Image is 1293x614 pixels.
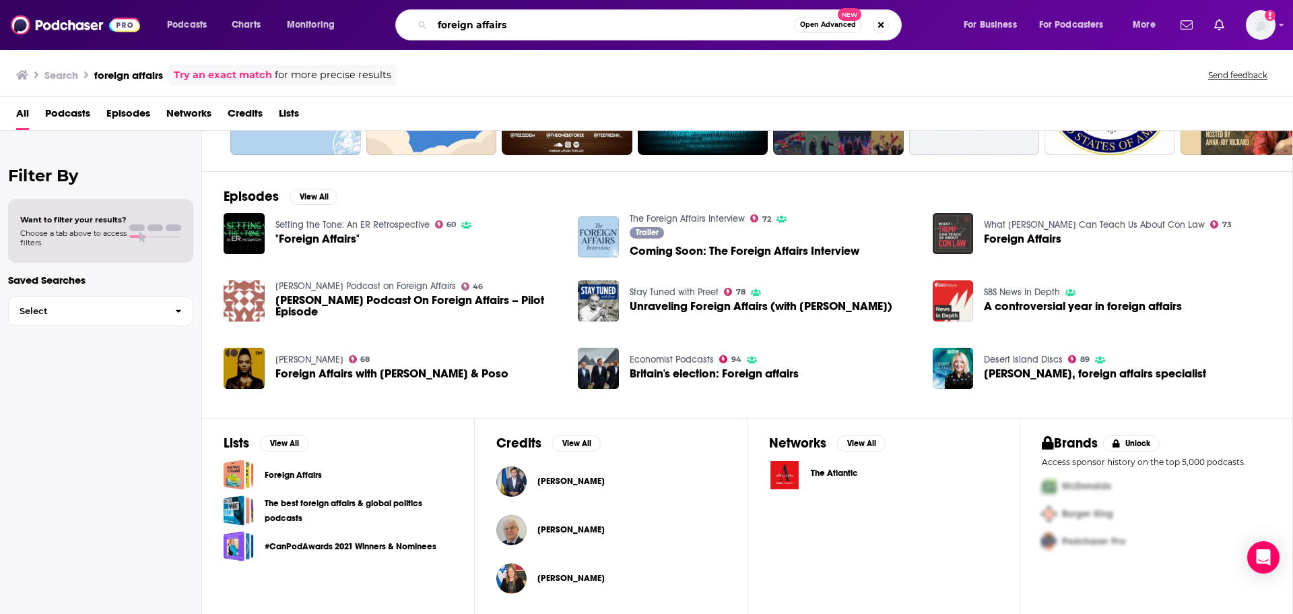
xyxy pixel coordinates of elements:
span: Open Advanced [800,22,856,28]
button: open menu [1030,14,1123,36]
h3: foreign affairs [94,69,163,82]
button: View All [290,189,338,205]
span: 89 [1080,357,1090,363]
img: Foreign Affairs with Candace & Poso [224,348,265,389]
button: Show profile menu [1246,10,1275,40]
a: Desert Island Discs [984,354,1063,365]
a: #CanPodAwards 2021 Winners & Nominees [265,539,436,554]
a: 94 [719,355,741,363]
button: open menu [954,14,1034,36]
span: Burger King [1062,508,1113,520]
a: 60 [435,220,457,228]
span: Want to filter your results? [20,215,127,224]
a: Try an exact match [174,67,272,83]
a: Fiona Hill, foreign affairs specialist [933,348,974,389]
span: 94 [731,357,741,363]
a: Economist Podcasts [630,354,714,365]
a: "Foreign Affairs" [224,213,265,254]
span: [PERSON_NAME], foreign affairs specialist [984,368,1206,379]
a: Episodes [106,102,150,130]
span: Podcasts [167,16,207,34]
span: Coming Soon: The Foreign Affairs Interview [630,245,859,257]
img: Hopkins Podcast On Foreign Affairs – Pilot Episode [224,280,265,321]
a: Networks [166,102,211,130]
a: 89 [1068,355,1090,363]
h2: Brands [1042,435,1098,452]
a: 78 [724,288,745,296]
img: A controversial year in foreign affairs [933,280,974,321]
a: Foreign Affairs [933,213,974,254]
button: open menu [277,14,352,36]
button: Open AdvancedNew [794,17,862,33]
img: Dmytro Kuleba [496,466,527,497]
a: Podcasts [45,102,90,130]
a: Dmytro Kuleba [537,476,605,487]
span: 46 [473,284,483,290]
span: Charts [232,16,261,34]
button: Dana ErlichDana Erlich [496,557,725,600]
a: Dana Erlich [496,563,527,594]
img: Vladimir Chizhov [496,515,527,545]
span: Choose a tab above to access filters. [20,228,127,247]
a: Dana Erlich [537,573,605,584]
a: The Foreign Affairs Interview [630,213,745,224]
a: Foreign Affairs [984,233,1061,245]
h2: Networks [769,435,826,452]
span: 78 [736,289,745,295]
button: Vladimir ChizhovVladimir Chizhov [496,508,725,551]
button: open menu [158,14,224,36]
span: Lists [279,102,299,130]
span: #CanPodAwards 2021 Winners & Nominees [224,531,254,561]
a: Foreign Affairs [265,468,322,483]
h2: Episodes [224,188,279,205]
button: Unlock [1103,435,1160,452]
a: 72 [750,214,771,222]
img: Britain's election: Foreign affairs [578,348,619,389]
input: Search podcasts, credits, & more... [432,14,794,36]
a: Candace Owens [275,354,343,365]
span: for more precise results [275,67,391,83]
button: Select [8,296,193,326]
span: New [838,8,862,21]
span: "Foreign Affairs" [275,233,360,245]
a: A controversial year in foreign affairs [984,301,1182,312]
a: 46 [461,282,484,290]
a: ListsView All [224,435,308,452]
a: The best foreign affairs & global politics podcasts [224,495,254,526]
a: Foreign Affairs with Candace & Poso [275,368,508,379]
a: Credits [228,102,263,130]
a: EpisodesView All [224,188,338,205]
span: The Atlantic [811,468,858,479]
button: View All [837,435,886,452]
a: What Trump Can Teach Us About Con Law [984,219,1205,231]
span: [PERSON_NAME] [537,524,605,535]
span: 73 [1222,222,1232,228]
span: Logged in as tfnewsroom [1246,10,1275,40]
img: The Atlantic logo [769,460,800,491]
a: Vladimir Chizhov [537,524,605,535]
span: For Podcasters [1039,16,1104,34]
span: Podchaser Pro [1062,536,1125,547]
h2: Filter By [8,166,193,185]
button: Dmytro KulebaDmytro Kuleba [496,460,725,503]
img: Second Pro Logo [1036,500,1062,528]
a: Charts [223,14,269,36]
a: Hopkins Podcast on Foreign Affairs [275,280,456,292]
a: All [16,102,29,130]
h2: Credits [496,435,541,452]
a: Hopkins Podcast On Foreign Affairs – Pilot Episode [275,295,562,317]
img: Podchaser - Follow, Share and Rate Podcasts [11,12,140,38]
a: 68 [349,355,370,363]
a: SBS News In Depth [984,286,1060,298]
a: Unraveling Foreign Affairs (with Fareed Zakaria) [630,301,892,312]
a: Britain's election: Foreign affairs [630,368,799,379]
